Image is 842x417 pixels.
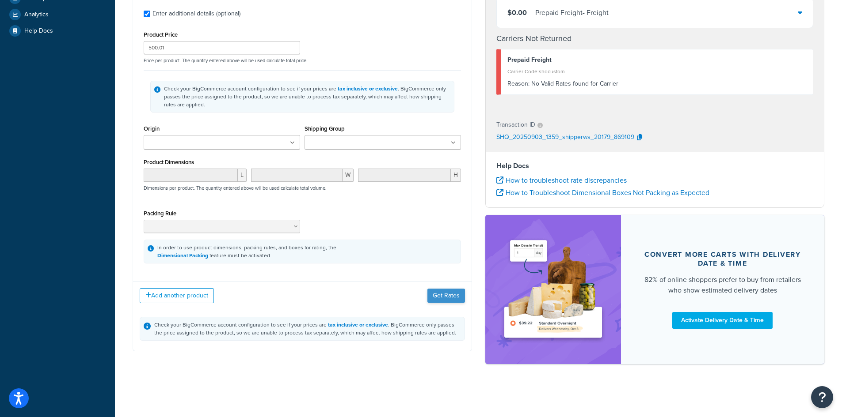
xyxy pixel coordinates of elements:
[507,54,807,66] div: Prepaid Freight
[238,169,247,182] span: L
[152,8,240,20] div: Enter additional details (optional)
[24,27,53,35] span: Help Docs
[154,321,461,337] div: Check your BigCommerce account configuration to see if your prices are . BigCommerce only passes ...
[144,210,176,217] label: Packing Rule
[451,169,461,182] span: H
[496,161,814,171] h4: Help Docs
[672,312,773,329] a: Activate Delivery Date & Time
[642,274,804,296] div: 82% of online shoppers prefer to buy from retailers who show estimated delivery dates
[328,321,388,329] a: tax inclusive or exclusive
[157,252,208,259] a: Dimensional Packing
[164,85,450,109] div: Check your BigCommerce account configuration to see if your prices are . BigCommerce only passes ...
[496,188,709,198] a: How to Troubleshoot Dimensional Boxes Not Packing as Expected
[499,228,608,351] img: feature-image-ddt-36eae7f7280da8017bfb280eaccd9c446f90b1fe08728e4019434db127062ab4.png
[144,159,194,165] label: Product Dimensions
[507,8,527,18] span: $0.00
[305,125,345,132] label: Shipping Group
[642,250,804,268] div: Convert more carts with delivery date & time
[811,386,833,408] button: Open Resource Center
[24,11,49,19] span: Analytics
[140,288,214,303] button: Add another product
[144,31,178,38] label: Product Price
[157,244,336,259] div: In order to use product dimensions, packing rules, and boxes for rating, the feature must be acti...
[507,79,530,88] span: Reason:
[7,7,108,23] a: Analytics
[496,119,535,131] p: Transaction ID
[496,33,814,45] h4: Carriers Not Returned
[496,131,634,144] p: SHQ_20250903_1359_shipperws_20179_869109
[7,23,108,39] a: Help Docs
[141,185,327,191] p: Dimensions per product. The quantity entered above will be used calculate total volume.
[144,11,150,17] input: Enter additional details (optional)
[343,169,354,182] span: W
[507,78,807,90] div: No Valid Rates found for Carrier
[535,7,609,19] div: Prepaid Freight - Freight
[144,125,160,132] label: Origin
[338,85,398,93] a: tax inclusive or exclusive
[141,57,463,64] p: Price per product. The quantity entered above will be used calculate total price.
[496,175,627,185] a: How to troubleshoot rate discrepancies
[427,289,465,303] button: Get Rates
[507,65,807,78] div: Carrier Code: shqcustom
